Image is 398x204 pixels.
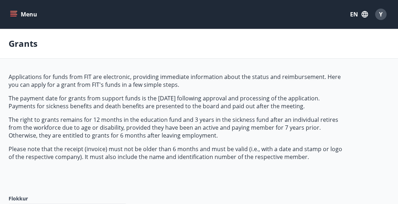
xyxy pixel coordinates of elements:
button: Y [372,6,389,23]
button: EN [347,8,371,21]
p: Grants [9,38,38,50]
button: menu [9,8,40,21]
span: Y [379,10,383,18]
label: Flokkur [9,195,127,202]
p: The payment date for grants from support funds is the [DATE] following approval and processing of... [9,94,346,110]
p: Please note that the receipt (invoice) must not be older than 6 months and must be valid (i.e., w... [9,145,346,161]
p: Applications for funds from FIT are electronic, providing immediate information about the status ... [9,73,346,89]
p: The right to grants remains for 12 months in the education fund and 3 years in the sickness fund ... [9,116,346,139]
